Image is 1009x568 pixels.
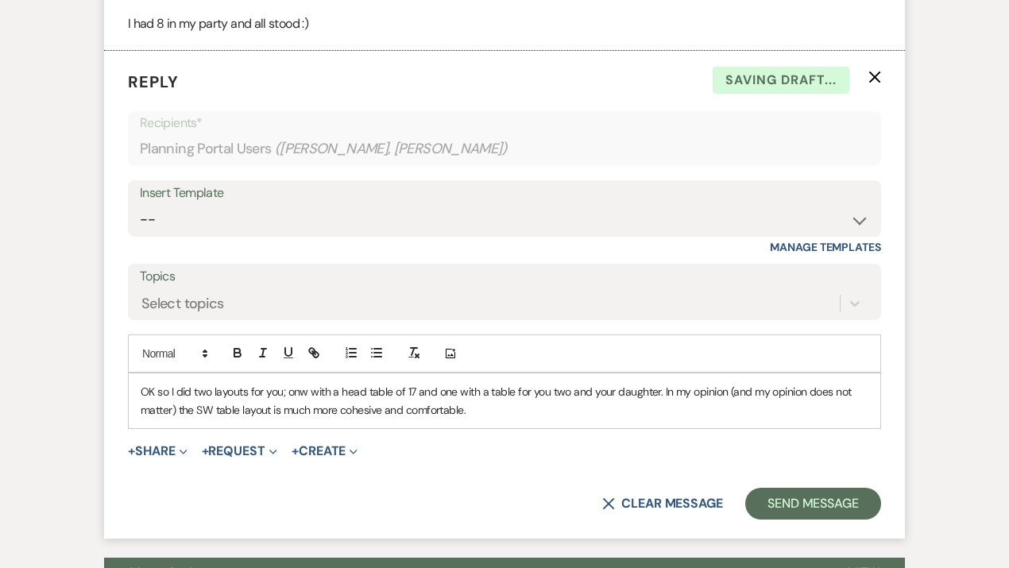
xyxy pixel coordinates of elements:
span: + [292,445,299,458]
div: Planning Portal Users [140,133,869,164]
span: ( [PERSON_NAME], [PERSON_NAME] ) [275,138,508,160]
button: Create [292,445,358,458]
span: Reply [128,71,179,92]
p: Recipients* [140,113,869,133]
span: + [202,445,209,458]
button: Send Message [745,488,881,520]
span: + [128,445,135,458]
p: I had 8 in my party and all stood :) [128,14,881,34]
div: Insert Template [140,182,869,205]
button: Request [202,445,277,458]
button: Share [128,445,187,458]
span: Saving draft... [713,67,849,94]
a: Manage Templates [770,240,881,254]
label: Topics [140,265,869,288]
div: Select topics [141,293,224,315]
p: OK so I did two layouts for you; onw with a head table of 17 and one with a table for you two and... [141,383,868,419]
button: Clear message [602,497,723,510]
